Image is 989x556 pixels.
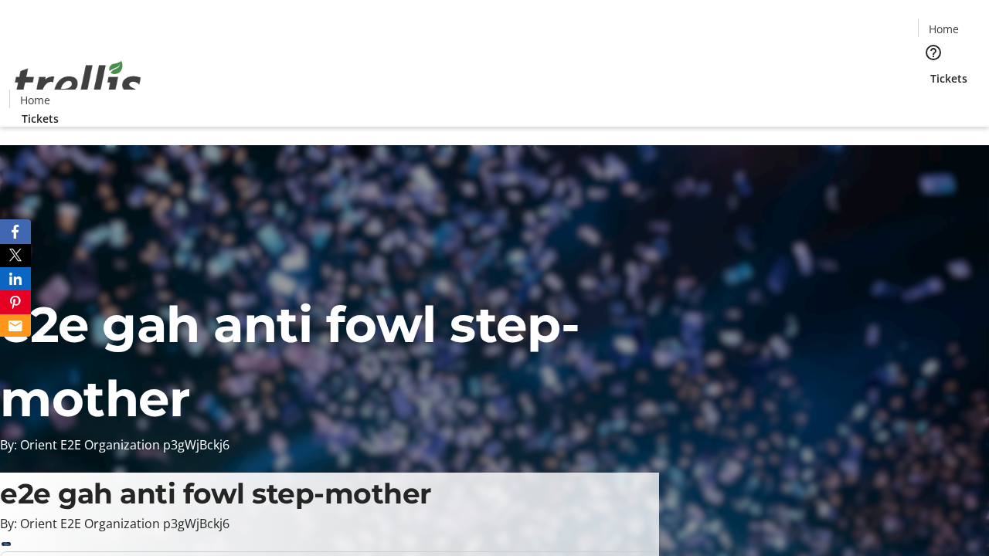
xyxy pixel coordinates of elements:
a: Tickets [918,70,980,86]
img: Orient E2E Organization p3gWjBckj6's Logo [9,44,147,121]
span: Tickets [930,70,967,86]
span: Home [20,92,50,108]
button: Cart [918,86,949,117]
a: Home [919,21,968,37]
span: Tickets [22,110,59,127]
a: Tickets [9,110,71,127]
a: Home [10,92,59,108]
button: Help [918,37,949,68]
span: Home [929,21,959,37]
